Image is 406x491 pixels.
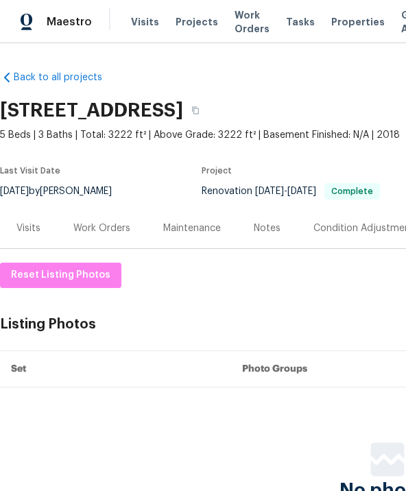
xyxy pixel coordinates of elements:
[326,187,379,195] span: Complete
[254,221,280,235] div: Notes
[131,15,159,29] span: Visits
[183,98,208,123] button: Copy Address
[176,15,218,29] span: Projects
[287,187,316,196] span: [DATE]
[47,15,92,29] span: Maestro
[255,187,284,196] span: [DATE]
[286,17,315,27] span: Tasks
[11,267,110,284] span: Reset Listing Photos
[16,221,40,235] div: Visits
[235,8,270,36] span: Work Orders
[202,167,232,175] span: Project
[73,221,130,235] div: Work Orders
[163,221,221,235] div: Maintenance
[202,187,380,196] span: Renovation
[331,15,385,29] span: Properties
[255,187,316,196] span: -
